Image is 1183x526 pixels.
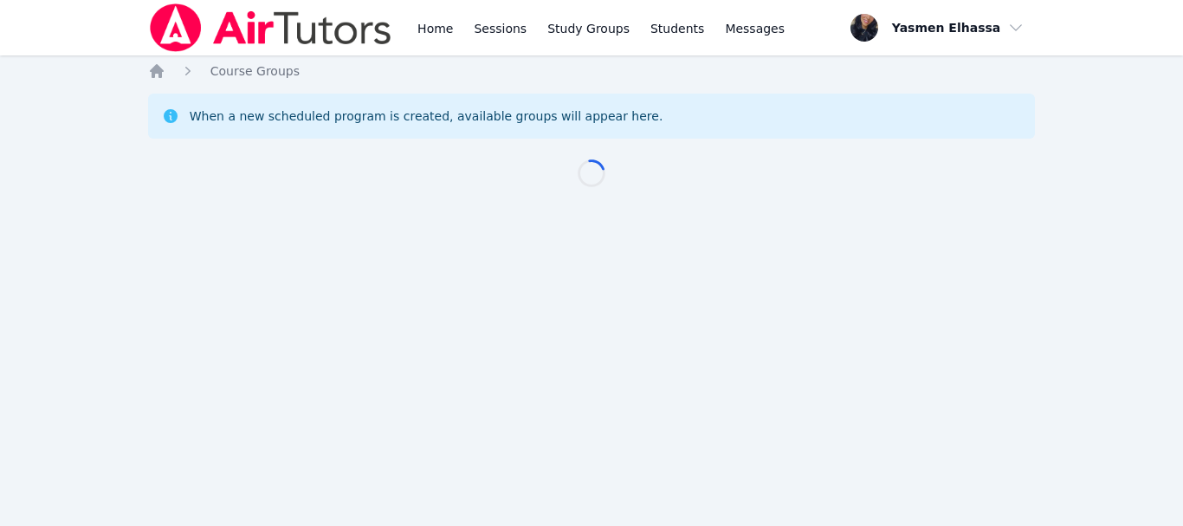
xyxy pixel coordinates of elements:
span: Course Groups [210,64,300,78]
div: When a new scheduled program is created, available groups will appear here. [190,107,663,125]
a: Course Groups [210,62,300,80]
nav: Breadcrumb [148,62,1036,80]
span: Messages [725,20,785,37]
img: Air Tutors [148,3,393,52]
